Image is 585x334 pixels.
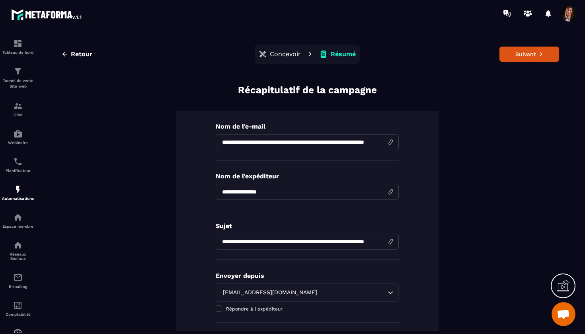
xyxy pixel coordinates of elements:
a: automationsautomationsWebinaire [2,123,34,151]
a: automationsautomationsEspace membre [2,207,34,234]
p: Webinaire [2,141,34,145]
a: schedulerschedulerPlanificateur [2,151,34,179]
span: Retour [71,50,92,58]
a: automationsautomationsAutomatisations [2,179,34,207]
img: accountant [13,301,23,310]
p: Réseaux Sociaux [2,252,34,261]
button: Retour [55,47,98,61]
p: Tunnel de vente Site web [2,78,34,89]
button: Concevoir [256,46,303,62]
p: Nom de l'expéditeur [216,172,399,180]
button: Résumé [317,46,358,62]
img: scheduler [13,157,23,166]
a: formationformationTableau de bord [2,33,34,61]
p: Espace membre [2,224,34,229]
input: Search for option [319,288,386,297]
span: [EMAIL_ADDRESS][DOMAIN_NAME] [221,288,319,297]
img: logo [11,7,83,21]
p: Récapitulatif de la campagne [238,84,377,97]
img: automations [13,129,23,139]
button: Suivant [499,47,559,62]
a: formationformationCRM [2,95,34,123]
a: accountantaccountantComptabilité [2,295,34,322]
div: Search for option [216,283,399,302]
p: Envoyer depuis [216,272,399,279]
p: Nom de l'e-mail [216,123,399,130]
p: Concevoir [270,50,301,58]
div: Ouvrir le chat [552,302,575,326]
p: Sujet [216,222,399,230]
a: formationformationTunnel de vente Site web [2,61,34,95]
img: automations [13,213,23,222]
p: Planificateur [2,168,34,173]
img: formation [13,39,23,48]
a: emailemailE-mailing [2,267,34,295]
p: Tableau de bord [2,50,34,55]
p: Automatisations [2,196,34,201]
img: formation [13,66,23,76]
p: CRM [2,113,34,117]
img: automations [13,185,23,194]
img: email [13,273,23,282]
p: E-mailing [2,284,34,289]
a: social-networksocial-networkRéseaux Sociaux [2,234,34,267]
span: Répondre à l'expéditeur [226,306,283,312]
img: social-network [13,240,23,250]
p: Comptabilité [2,312,34,316]
img: formation [13,101,23,111]
p: Résumé [331,50,356,58]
